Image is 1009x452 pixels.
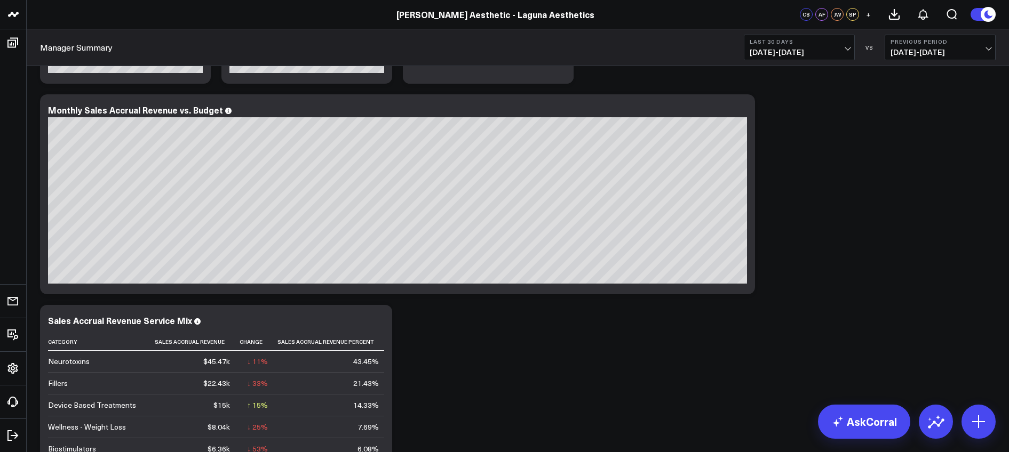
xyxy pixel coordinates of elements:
div: CS [800,8,813,21]
b: Previous Period [891,38,990,45]
th: Sales Accrual Revenue Percent [277,333,388,351]
div: $8.04k [208,422,230,432]
a: AskCorral [818,405,910,439]
button: + [862,8,875,21]
div: ↓ 11% [247,356,268,367]
span: [DATE] - [DATE] [891,48,990,57]
button: Previous Period[DATE]-[DATE] [885,35,996,60]
div: VS [860,44,879,51]
button: Last 30 Days[DATE]-[DATE] [744,35,855,60]
span: + [866,11,871,18]
b: Last 30 Days [750,38,849,45]
div: 21.43% [353,378,379,389]
div: Device Based Treatments [48,400,136,410]
div: ↓ 33% [247,378,268,389]
a: [PERSON_NAME] Aesthetic - Laguna Aesthetics [396,9,594,20]
div: ↓ 25% [247,422,268,432]
div: Monthly Sales Accrual Revenue vs. Budget [48,104,223,116]
th: Sales Accrual Revenue [155,333,240,351]
div: JW [831,8,844,21]
div: Fillers [48,378,68,389]
div: 14.33% [353,400,379,410]
div: $22.43k [203,378,230,389]
div: AF [815,8,828,21]
th: Change [240,333,277,351]
th: Category [48,333,155,351]
span: [DATE] - [DATE] [750,48,849,57]
div: ↑ 15% [247,400,268,410]
div: Neurotoxins [48,356,90,367]
div: 7.69% [357,422,379,432]
div: $45.47k [203,356,230,367]
div: Sales Accrual Revenue Service Mix [48,314,192,326]
div: Wellness - Weight Loss [48,422,126,432]
div: $15k [213,400,230,410]
div: SP [846,8,859,21]
a: Manager Summary [40,42,113,53]
div: 43.45% [353,356,379,367]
